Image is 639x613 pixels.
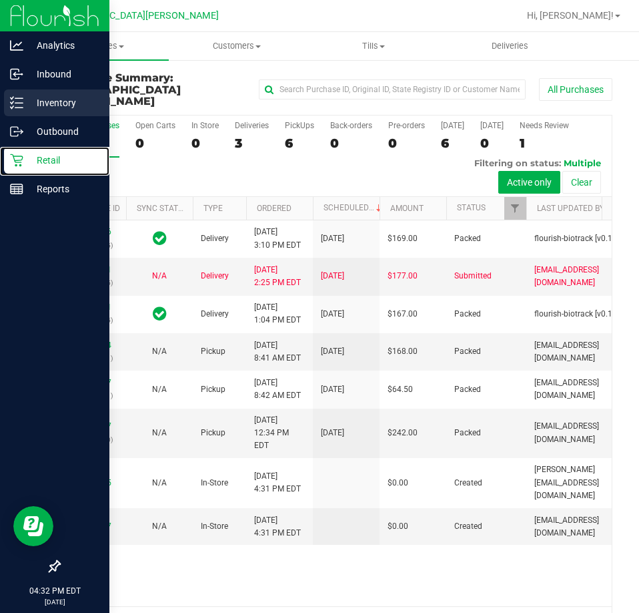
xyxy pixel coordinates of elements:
[474,40,546,52] span: Deliveries
[201,427,225,439] span: Pickup
[254,264,301,289] span: [DATE] 2:25 PM EDT
[191,136,219,151] div: 0
[498,171,560,194] button: Active only
[388,520,408,533] span: $0.00
[152,271,167,280] span: Not Applicable
[504,197,526,220] a: Filter
[254,226,301,251] span: [DATE] 3:10 PM EDT
[454,345,481,358] span: Packed
[388,232,418,245] span: $169.00
[23,95,103,111] p: Inventory
[6,597,103,607] p: [DATE]
[201,520,228,533] span: In-Store
[388,308,418,321] span: $167.00
[564,158,601,168] span: Multiple
[330,121,372,130] div: Back-orders
[321,308,344,321] span: [DATE]
[257,204,291,213] a: Ordered
[152,427,167,439] button: N/A
[388,136,425,151] div: 0
[520,121,569,130] div: Needs Review
[388,270,418,282] span: $177.00
[254,301,301,327] span: [DATE] 1:04 PM EDT
[321,383,344,396] span: [DATE]
[23,66,103,82] p: Inbound
[321,345,344,358] span: [DATE]
[153,304,167,323] span: In Sync
[254,377,301,402] span: [DATE] 8:42 AM EDT
[457,203,486,212] a: Status
[152,477,167,489] button: N/A
[305,32,442,60] a: Tills
[235,136,269,151] div: 3
[254,414,305,453] span: [DATE] 12:34 PM EDT
[169,40,305,52] span: Customers
[254,470,301,495] span: [DATE] 4:31 PM EDT
[135,136,175,151] div: 0
[527,10,614,21] span: Hi, [PERSON_NAME]!
[10,39,23,52] inline-svg: Analytics
[153,229,167,248] span: In Sync
[152,520,167,533] button: N/A
[321,270,344,282] span: [DATE]
[321,427,344,439] span: [DATE]
[534,308,621,321] span: flourish-biotrack [v0.1.0]
[534,232,621,245] span: flourish-biotrack [v0.1.0]
[203,204,223,213] a: Type
[54,10,219,21] span: [GEOGRAPHIC_DATA][PERSON_NAME]
[191,121,219,130] div: In Store
[321,232,344,245] span: [DATE]
[135,121,175,130] div: Open Carts
[520,136,569,151] div: 1
[254,514,301,540] span: [DATE] 4:31 PM EDT
[330,136,372,151] div: 0
[152,270,167,282] button: N/A
[324,203,384,212] a: Scheduled
[254,339,301,365] span: [DATE] 8:41 AM EDT
[23,124,103,140] p: Outbound
[23,152,103,168] p: Retail
[454,308,481,321] span: Packed
[23,181,103,197] p: Reports
[454,383,481,396] span: Packed
[480,121,504,130] div: [DATE]
[152,383,167,396] button: N/A
[388,383,413,396] span: $64.50
[442,32,578,60] a: Deliveries
[152,522,167,531] span: Not Applicable
[10,154,23,167] inline-svg: Retail
[537,204,604,213] a: Last Updated By
[59,72,243,108] h3: Purchase Summary:
[454,427,481,439] span: Packed
[152,478,167,487] span: Not Applicable
[10,96,23,110] inline-svg: Inventory
[10,125,23,138] inline-svg: Outbound
[480,136,504,151] div: 0
[152,345,167,358] button: N/A
[390,204,424,213] a: Amount
[10,182,23,196] inline-svg: Reports
[388,345,418,358] span: $168.00
[259,79,526,99] input: Search Purchase ID, Original ID, State Registry ID or Customer Name...
[441,136,464,151] div: 6
[137,204,188,213] a: Sync Status
[388,477,408,489] span: $0.00
[201,308,229,321] span: Delivery
[201,232,229,245] span: Delivery
[152,428,167,437] span: Not Applicable
[13,506,53,546] iframe: Resource center
[6,585,103,597] p: 04:32 PM EDT
[285,121,314,130] div: PickUps
[201,345,225,358] span: Pickup
[454,477,482,489] span: Created
[59,83,181,108] span: [GEOGRAPHIC_DATA][PERSON_NAME]
[474,158,561,168] span: Filtering on status:
[454,270,492,282] span: Submitted
[539,78,612,101] button: All Purchases
[388,121,425,130] div: Pre-orders
[169,32,305,60] a: Customers
[10,67,23,81] inline-svg: Inbound
[454,520,482,533] span: Created
[306,40,442,52] span: Tills
[152,385,167,394] span: Not Applicable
